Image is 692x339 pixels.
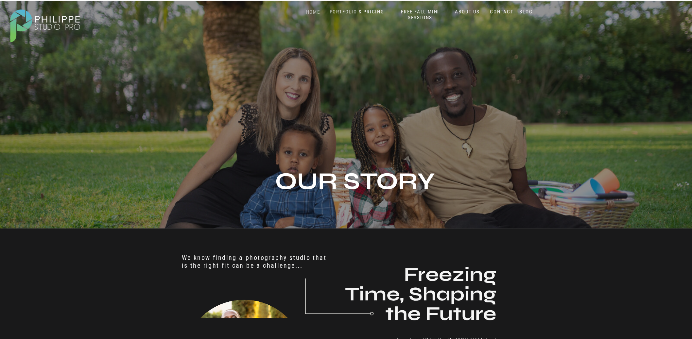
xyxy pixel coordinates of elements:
a: FREE FALL MINI SESSIONS [393,9,447,21]
h1: Our Story [186,169,524,218]
a: ABOUT US [454,9,481,15]
p: Freezing Time, Shaping the Future [343,265,496,328]
a: BLOG [518,9,534,15]
a: PORTFOLIO & PRICING [327,9,387,15]
h2: We know finding a photography studio that is the right fit can be a challenge... [182,254,328,269]
a: CONTACT [489,9,515,15]
a: HOME [299,9,327,15]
